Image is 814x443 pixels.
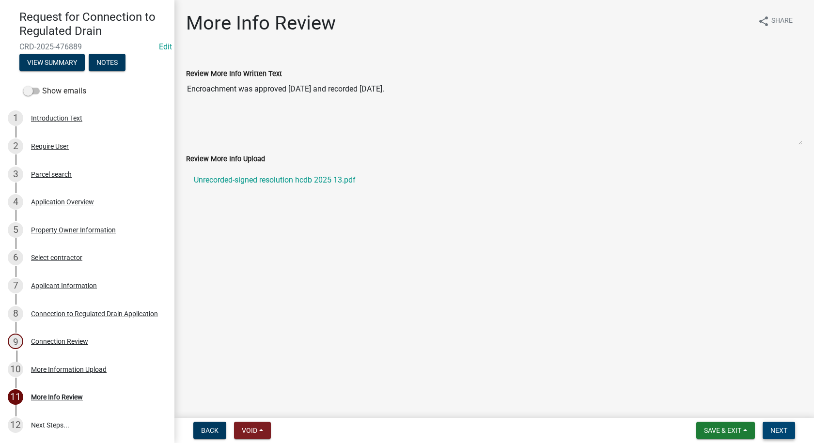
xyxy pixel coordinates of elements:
[23,85,86,97] label: Show emails
[8,389,23,405] div: 11
[8,362,23,377] div: 10
[186,79,802,145] textarea: Encroachment was approved [DATE] and recorded [DATE].
[8,306,23,321] div: 8
[31,143,69,150] div: Require User
[186,168,802,192] a: Unrecorded-signed resolution hcdb 2025 13.pdf
[19,10,167,38] h4: Request for Connection to Regulated Drain
[8,417,23,433] div: 12
[19,59,85,67] wm-modal-confirm: Summary
[31,282,97,289] div: Applicant Information
[8,167,23,182] div: 3
[19,42,155,51] span: CRD-2025-476889
[8,222,23,238] div: 5
[19,54,85,71] button: View Summary
[193,422,226,439] button: Back
[8,138,23,154] div: 2
[89,54,125,71] button: Notes
[8,110,23,126] div: 1
[31,254,82,261] div: Select contractor
[31,366,107,373] div: More Information Upload
[31,338,88,345] div: Connection Review
[31,171,72,178] div: Parcel search
[696,422,755,439] button: Save & Exit
[8,334,23,349] div: 9
[8,194,23,210] div: 4
[770,427,787,434] span: Next
[242,427,257,434] span: Void
[159,42,172,51] a: Edit
[201,427,219,434] span: Back
[31,310,158,317] div: Connection to Regulated Drain Application
[31,199,94,205] div: Application Overview
[704,427,741,434] span: Save & Exit
[31,394,83,400] div: More Info Review
[234,422,271,439] button: Void
[186,12,336,35] h1: More Info Review
[186,156,265,163] label: Review More Info Upload
[771,15,793,27] span: Share
[763,422,795,439] button: Next
[159,42,172,51] wm-modal-confirm: Edit Application Number
[186,71,282,77] label: Review More Info Written Text
[31,115,82,122] div: Introduction Text
[750,12,800,31] button: shareShare
[8,250,23,265] div: 6
[31,227,116,233] div: Property Owner Information
[89,59,125,67] wm-modal-confirm: Notes
[8,278,23,293] div: 7
[758,15,769,27] i: share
